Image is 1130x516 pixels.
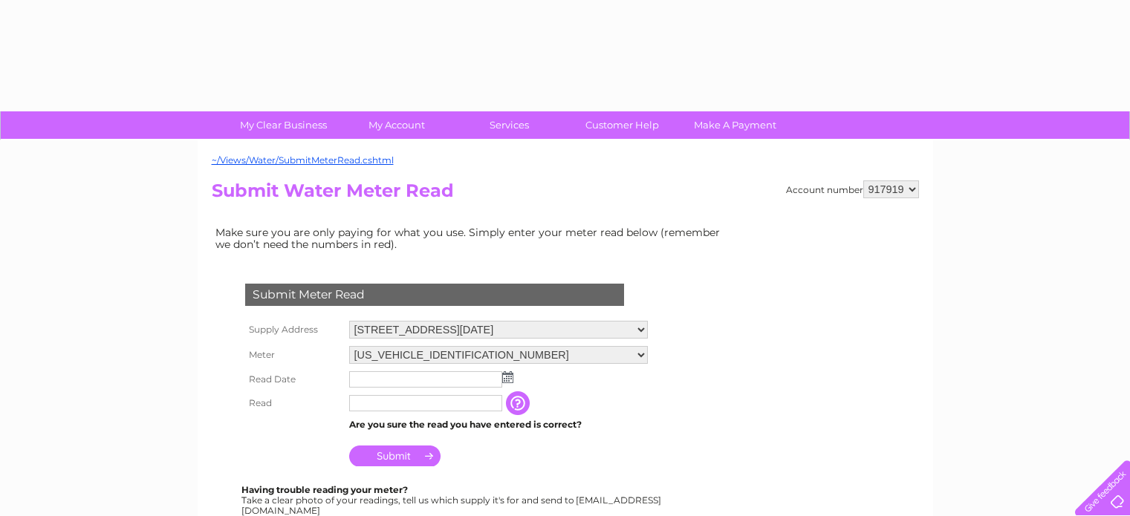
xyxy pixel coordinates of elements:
th: Supply Address [241,317,345,342]
div: Take a clear photo of your readings, tell us which supply it's for and send to [EMAIL_ADDRESS][DO... [241,485,663,515]
a: My Clear Business [222,111,345,139]
div: Account number [786,180,919,198]
a: Services [448,111,571,139]
a: Customer Help [561,111,683,139]
th: Read [241,391,345,415]
div: Submit Meter Read [245,284,624,306]
a: Make A Payment [674,111,796,139]
input: Submit [349,445,441,466]
a: My Account [335,111,458,139]
input: Information [506,391,533,415]
th: Read Date [241,368,345,391]
h2: Submit Water Meter Read [212,180,919,209]
td: Are you sure the read you have entered is correct? [345,415,652,434]
td: Make sure you are only paying for what you use. Simply enter your meter read below (remember we d... [212,223,732,254]
img: ... [502,371,513,383]
a: ~/Views/Water/SubmitMeterRead.cshtml [212,154,394,166]
b: Having trouble reading your meter? [241,484,408,495]
th: Meter [241,342,345,368]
